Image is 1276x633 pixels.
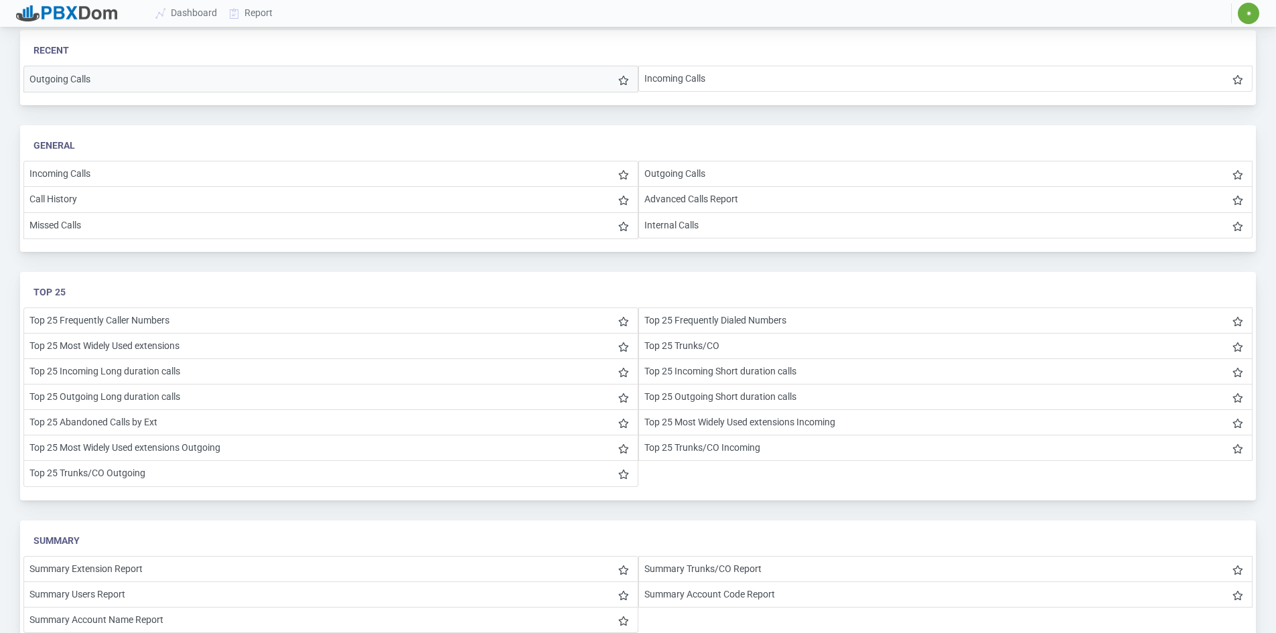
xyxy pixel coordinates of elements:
li: Incoming Calls [23,161,638,187]
li: Advanced Calls Report [638,186,1253,212]
li: Top 25 Most Widely Used extensions [23,333,638,359]
li: Internal Calls [638,212,1253,238]
li: Summary Extension Report [23,556,638,582]
div: Summary [33,534,1243,548]
li: Top 25 Trunks/CO [638,333,1253,359]
li: Top 25 Incoming Long duration calls [23,358,638,384]
a: Dashboard [150,1,224,25]
li: Summary Users Report [23,581,638,608]
div: General [33,139,1243,153]
li: Top 25 Trunks/CO Outgoing [23,460,638,486]
li: Top 25 Most Widely Used extensions Incoming [638,409,1253,435]
li: Top 25 Outgoing Long duration calls [23,384,638,410]
li: Top 25 Frequently Caller Numbers [23,307,638,334]
li: Missed Calls [23,212,638,239]
li: Call History [23,186,638,212]
li: Incoming Calls [638,66,1253,92]
li: Top 25 Outgoing Short duration calls [638,384,1253,410]
li: Top 25 Trunks/CO Incoming [638,435,1253,461]
li: Outgoing Calls [23,66,638,92]
li: Top 25 Frequently Dialed Numbers [638,307,1253,334]
button: ✷ [1237,2,1260,25]
a: Report [224,1,279,25]
div: Top 25 [33,285,1243,299]
div: Recent [33,44,1243,58]
li: Top 25 Abandoned Calls by Ext [23,409,638,435]
li: Outgoing Calls [638,161,1253,187]
li: Top 25 Incoming Short duration calls [638,358,1253,384]
li: Summary Account Code Report [638,581,1253,608]
span: ✷ [1246,9,1252,17]
li: Summary Trunks/CO Report [638,556,1253,582]
li: Summary Account Name Report [23,607,638,633]
li: Top 25 Most Widely Used extensions Outgoing [23,435,638,461]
